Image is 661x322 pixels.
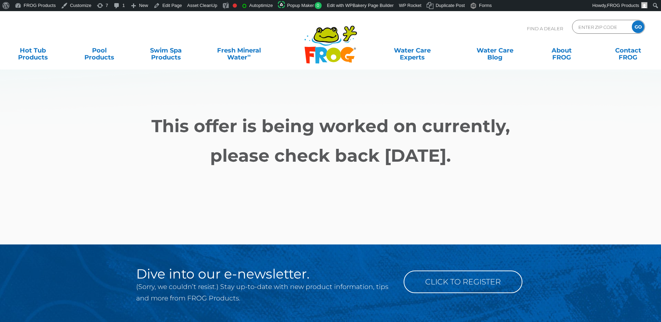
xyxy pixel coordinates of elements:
[527,20,563,37] p: Find A Dealer
[136,281,393,304] p: (Sorry, we couldn’t resist.) Stay up-to-date with new product information, tips and more from FRO...
[578,22,625,32] input: Zip Code Form
[140,43,192,57] a: Swim SpaProducts
[207,43,271,57] a: Fresh MineralWater∞
[233,3,237,8] div: Focus keyphrase not set
[136,267,393,281] h2: Dive into our e-newsletter.
[469,43,521,57] a: Water CareBlog
[315,2,322,9] span: 0
[404,271,522,293] a: Click to Register
[7,43,59,57] a: Hot TubProducts
[370,43,454,57] a: Water CareExperts
[607,3,639,8] span: FROG Products
[247,53,251,58] sup: ∞
[122,145,539,166] h2: please check back [DATE].
[74,43,125,57] a: PoolProducts
[632,21,644,33] input: GO
[122,116,539,137] h2: This offer is being worked on currently,
[536,43,587,57] a: AboutFROG
[602,43,654,57] a: ContactFROG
